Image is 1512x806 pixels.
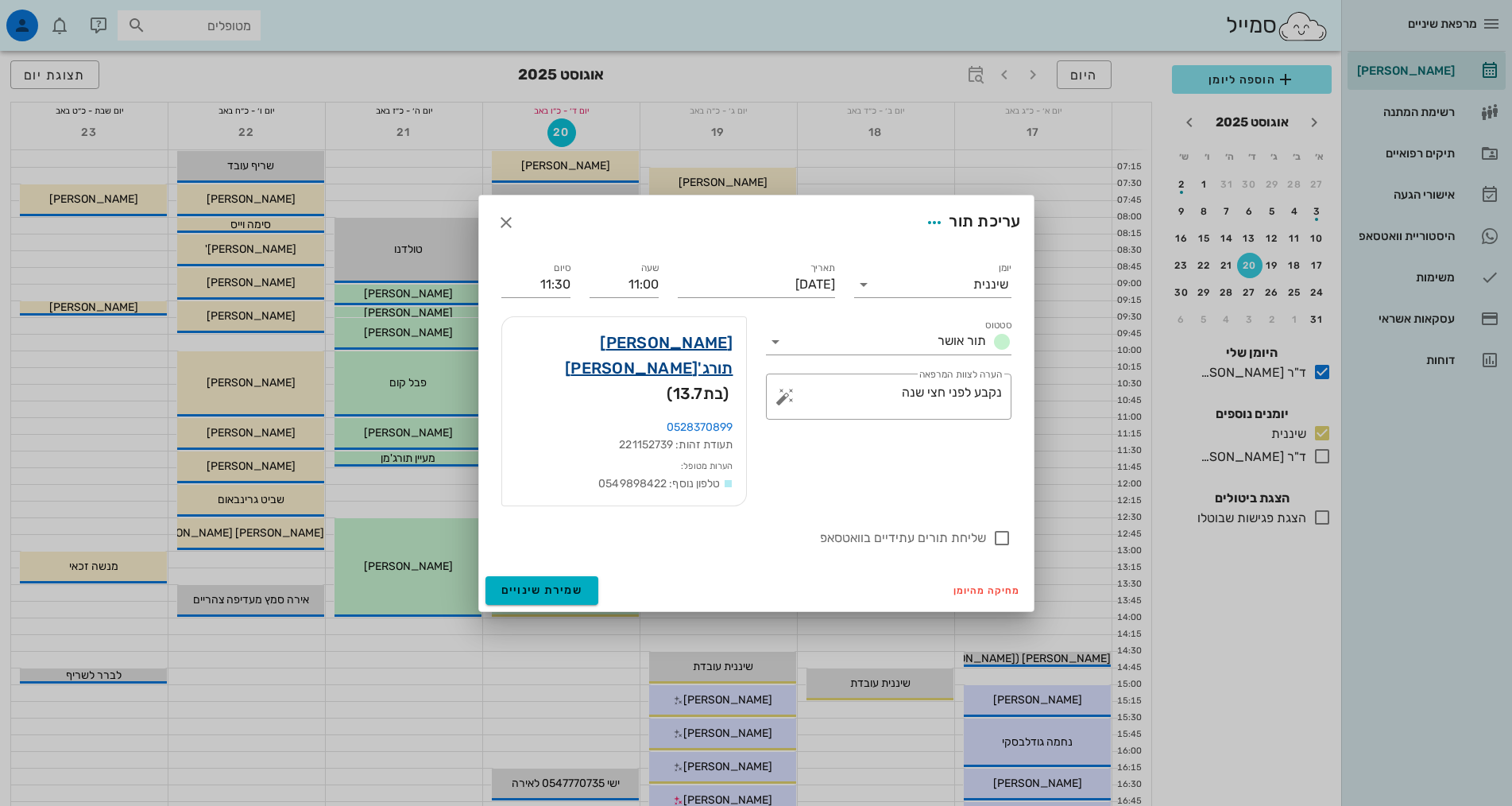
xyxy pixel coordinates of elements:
[985,320,1011,331] label: סטטוס
[554,262,570,274] label: סיום
[667,420,733,434] a: 0528370899
[667,381,729,406] span: (בת )
[918,369,1001,381] label: הערה לצוות המרפאה
[947,579,1027,602] button: מחיקה מהיומן
[501,530,986,546] label: שליחת תורים עתידיים בוואטסאפ
[640,262,659,274] label: שעה
[810,262,835,274] label: תאריך
[998,262,1011,274] label: יומן
[501,583,583,597] span: שמירת שינויים
[681,461,733,471] small: הערות מטופל:
[973,277,1008,292] div: שיננית
[515,436,733,454] div: תעודת זהות: 221152739
[938,333,986,348] span: תור אושר
[920,208,1020,237] div: עריכת תור
[953,585,1021,596] span: מחיקה מהיומן
[766,329,1011,355] div: סטטוסתור אושר
[485,576,599,605] button: שמירת שינויים
[598,477,720,490] span: טלפון נוסף: 0549898422
[673,384,703,403] span: 13.7
[515,330,733,381] a: [PERSON_NAME] תורג'[PERSON_NAME]
[854,272,1011,297] div: יומןשיננית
